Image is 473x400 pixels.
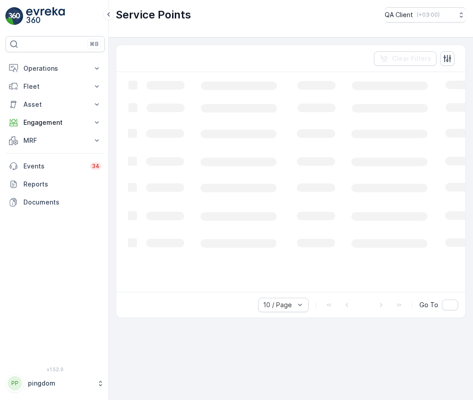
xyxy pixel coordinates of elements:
p: 34 [92,163,100,170]
p: ( +03:00 ) [417,11,440,18]
p: ⌘B [90,41,99,48]
img: logo [5,7,23,25]
button: PPpingdom [5,374,105,393]
button: Fleet [5,77,105,95]
p: Engagement [23,118,87,127]
div: PP [8,376,22,391]
span: Go To [419,300,438,309]
button: Clear Filters [374,51,437,66]
button: Engagement [5,114,105,132]
p: Operations [23,64,87,73]
a: Reports [5,175,105,193]
p: Clear Filters [392,54,431,63]
p: QA Client [385,10,413,19]
button: Asset [5,95,105,114]
p: Asset [23,100,87,109]
p: Events [23,162,85,171]
p: Documents [23,198,101,207]
p: Fleet [23,82,87,91]
p: Service Points [116,8,191,22]
a: Events34 [5,157,105,175]
button: QA Client(+03:00) [385,7,466,23]
a: Documents [5,193,105,211]
button: MRF [5,132,105,150]
button: Operations [5,59,105,77]
p: pingdom [28,379,92,388]
img: logo_light-DOdMpM7g.png [26,7,65,25]
span: v 1.52.0 [5,367,105,372]
p: Reports [23,180,101,189]
p: MRF [23,136,87,145]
